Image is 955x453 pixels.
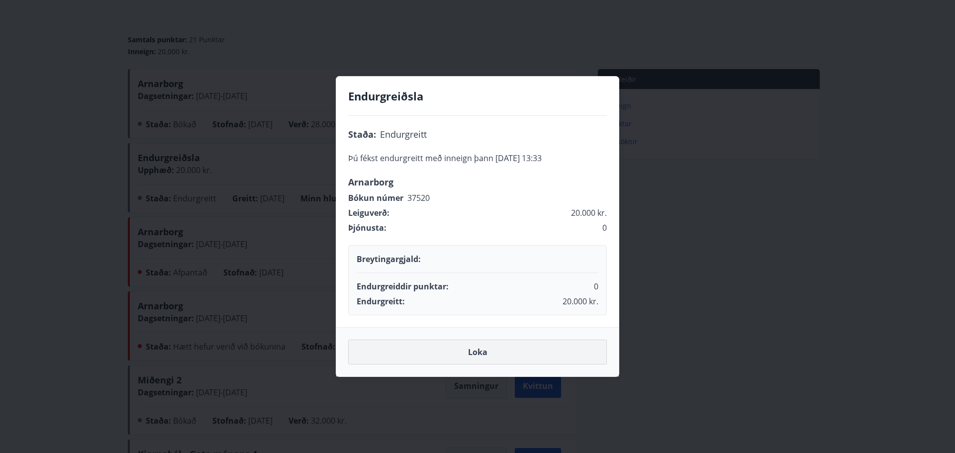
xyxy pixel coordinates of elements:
[348,153,607,164] p: Þú fékst endurgreitt með inneign þann [DATE] 13:33
[357,254,421,265] p: Breytingargjald :
[602,222,607,233] span: 0
[594,281,598,292] span: 0
[380,128,427,141] span: Endurgreitt
[407,192,430,203] span: 37520
[563,296,598,307] span: 20.000 kr.
[348,128,376,141] p: Staða :
[348,176,607,188] p: Arnarborg
[571,207,607,218] span: 20.000 kr.
[348,192,403,203] p: Bókun númer
[357,296,405,307] p: Endurgreitt :
[348,207,389,218] p: Leiguverð:
[357,281,449,292] p: Endurgreiddir punktar :
[348,222,386,233] p: Þjónusta :
[348,340,607,364] button: Loka
[348,89,607,103] h4: Endurgreiðsla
